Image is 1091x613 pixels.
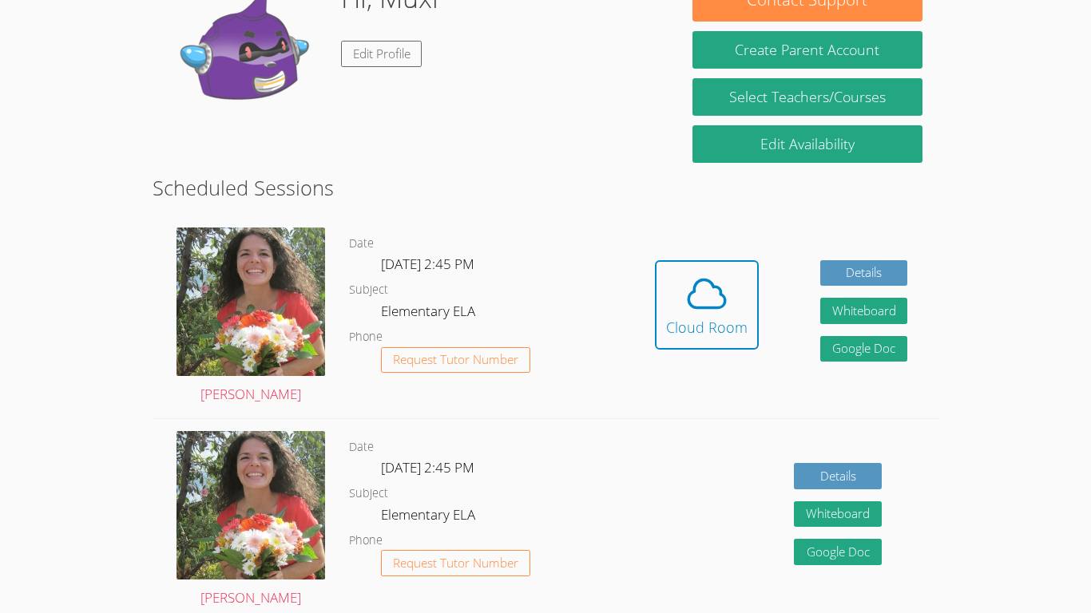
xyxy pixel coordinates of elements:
[349,531,383,551] dt: Phone
[177,431,325,610] a: [PERSON_NAME]
[153,172,938,203] h2: Scheduled Sessions
[381,504,478,531] dd: Elementary ELA
[820,336,908,362] a: Google Doc
[349,484,388,504] dt: Subject
[393,557,518,569] span: Request Tutor Number
[820,260,908,287] a: Details
[381,458,474,477] span: [DATE] 2:45 PM
[177,227,325,406] a: [PERSON_NAME]
[393,354,518,366] span: Request Tutor Number
[692,125,922,163] a: Edit Availability
[349,437,374,457] dt: Date
[381,300,478,327] dd: Elementary ELA
[820,298,908,324] button: Whiteboard
[692,78,922,116] a: Select Teachers/Courses
[177,227,325,376] img: avatar.png
[349,280,388,300] dt: Subject
[341,41,423,67] a: Edit Profile
[381,347,530,374] button: Request Tutor Number
[794,539,882,565] a: Google Doc
[692,31,922,69] button: Create Parent Account
[349,327,383,347] dt: Phone
[655,260,759,350] button: Cloud Room
[794,501,882,528] button: Whiteboard
[177,431,325,579] img: avatar.png
[794,463,882,489] a: Details
[349,234,374,254] dt: Date
[381,550,530,576] button: Request Tutor Number
[381,255,474,273] span: [DATE] 2:45 PM
[666,316,748,338] div: Cloud Room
